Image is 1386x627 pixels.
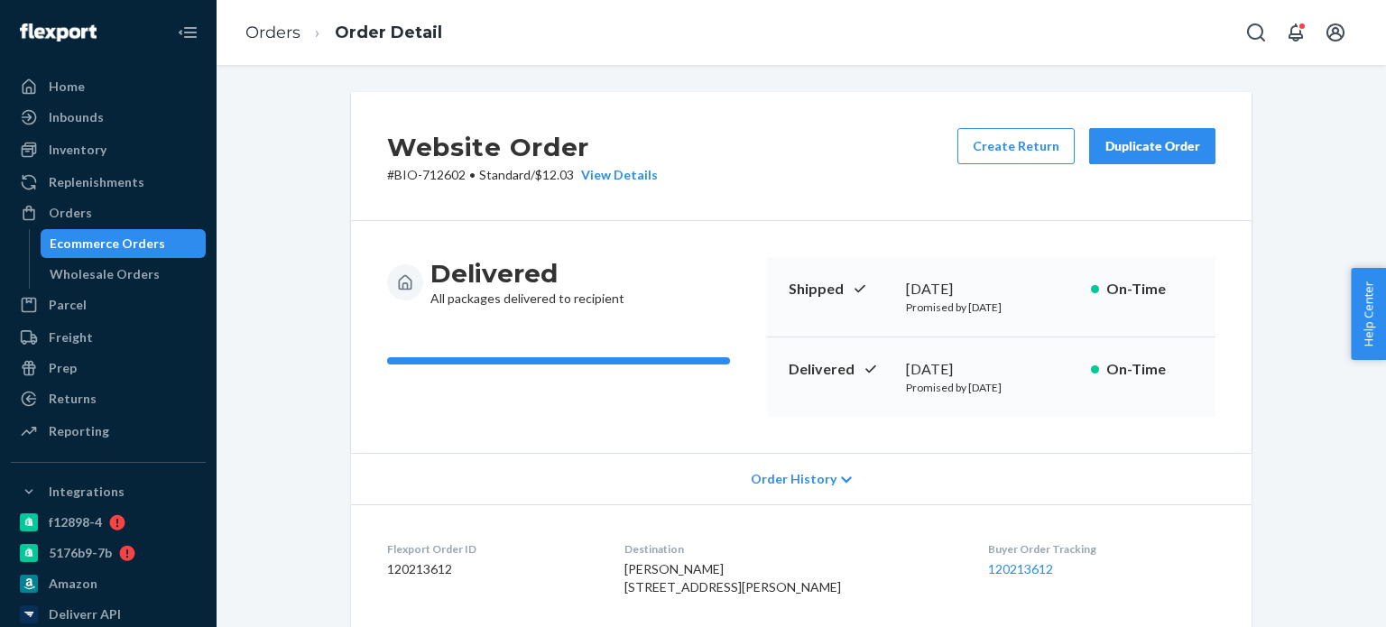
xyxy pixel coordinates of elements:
[906,380,1076,395] p: Promised by [DATE]
[906,279,1076,300] div: [DATE]
[11,354,206,383] a: Prep
[49,108,104,126] div: Inbounds
[430,257,624,290] h3: Delivered
[245,23,300,42] a: Orders
[50,235,165,253] div: Ecommerce Orders
[11,72,206,101] a: Home
[49,359,77,377] div: Prep
[231,6,457,60] ol: breadcrumbs
[988,561,1053,576] a: 120213612
[49,605,121,623] div: Deliverr API
[574,166,658,184] button: View Details
[1106,359,1194,380] p: On-Time
[49,78,85,96] div: Home
[1351,268,1386,360] button: Help Center
[789,359,892,380] p: Delivered
[335,23,442,42] a: Order Detail
[624,561,841,595] span: [PERSON_NAME] [STREET_ADDRESS][PERSON_NAME]
[624,541,960,557] dt: Destination
[789,279,892,300] p: Shipped
[479,167,531,182] span: Standard
[49,328,93,346] div: Freight
[1104,137,1200,155] div: Duplicate Order
[751,470,836,488] span: Order History
[41,229,207,258] a: Ecommerce Orders
[49,575,97,593] div: Amazon
[49,483,125,501] div: Integrations
[957,128,1075,164] button: Create Return
[11,417,206,446] a: Reporting
[49,390,97,408] div: Returns
[1106,279,1194,300] p: On-Time
[11,198,206,227] a: Orders
[1278,14,1314,51] button: Open notifications
[11,135,206,164] a: Inventory
[387,560,596,578] dd: 120213612
[49,513,102,531] div: f12898-4
[387,166,658,184] p: # BIO-712602 / $12.03
[430,257,624,308] div: All packages delivered to recipient
[11,168,206,197] a: Replenishments
[49,173,144,191] div: Replenishments
[906,359,1076,380] div: [DATE]
[11,323,206,352] a: Freight
[49,544,112,562] div: 5176b9-7b
[11,384,206,413] a: Returns
[1238,14,1274,51] button: Open Search Box
[11,290,206,319] a: Parcel
[1089,128,1215,164] button: Duplicate Order
[49,296,87,314] div: Parcel
[469,167,476,182] span: •
[49,204,92,222] div: Orders
[11,103,206,132] a: Inbounds
[170,14,206,51] button: Close Navigation
[11,569,206,598] a: Amazon
[11,508,206,537] a: f12898-4
[387,128,658,166] h2: Website Order
[11,539,206,567] a: 5176b9-7b
[906,300,1076,315] p: Promised by [DATE]
[387,541,596,557] dt: Flexport Order ID
[988,541,1215,557] dt: Buyer Order Tracking
[49,422,109,440] div: Reporting
[41,260,207,289] a: Wholesale Orders
[49,141,106,159] div: Inventory
[50,265,160,283] div: Wholesale Orders
[11,477,206,506] button: Integrations
[20,23,97,41] img: Flexport logo
[1317,14,1354,51] button: Open account menu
